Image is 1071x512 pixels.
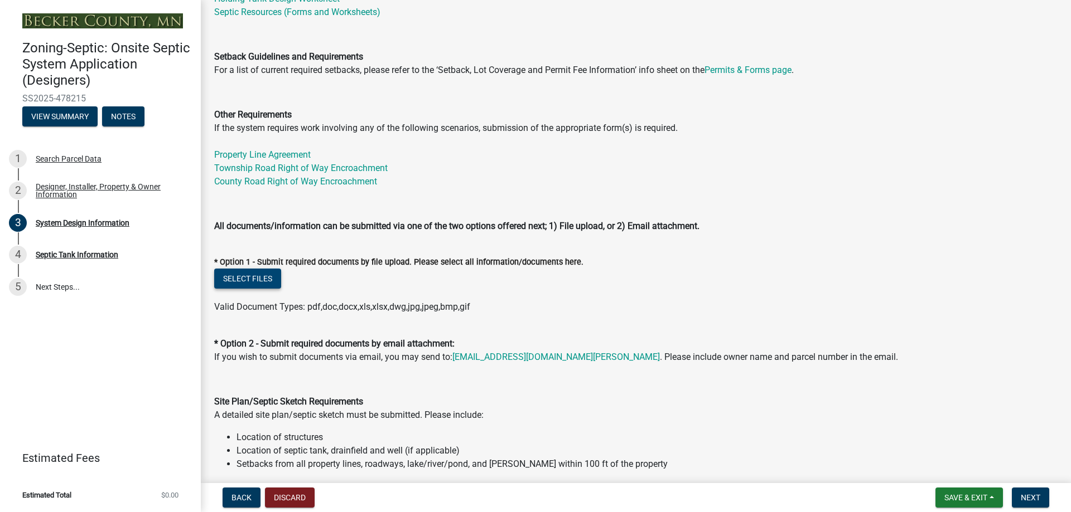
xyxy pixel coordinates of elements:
img: Becker County, Minnesota [22,13,183,28]
a: Property Line Agreement [214,149,311,160]
div: Septic Tank Information [36,251,118,259]
span: Back [231,493,252,502]
span: Valid Document Types: pdf,doc,docx,xls,xlsx,dwg,jpg,jpeg,bmp,gif [214,301,470,312]
button: View Summary [22,106,98,126]
wm-modal-confirm: Notes [102,113,144,121]
strong: Other Requirements [214,109,292,120]
button: Select files [214,269,281,289]
li: Location of structures [237,431,1058,444]
strong: * Option 2 - Submit required documents by email attachment: [214,338,455,349]
button: Back [223,487,260,508]
a: Estimated Fees [9,447,183,469]
a: Septic Resources (Forms and Worksheets) [214,7,380,17]
wm-modal-confirm: Summary [22,113,98,121]
button: Discard [265,487,315,508]
li: Location of septic tank, drainfield and well (if applicable) [237,444,1058,457]
div: Designer, Installer, Property & Owner Information [36,183,183,198]
button: Next [1012,487,1049,508]
strong: All documents/information can be submitted via one of the two options offered next; 1) File uploa... [214,221,699,231]
strong: Setback Guidelines and Requirements [214,51,363,62]
p: A detailed site plan/septic sketch must be submitted. Please include: [214,395,1058,422]
h4: Zoning-Septic: Onsite Septic System Application (Designers) [22,40,192,88]
span: Save & Exit [944,493,987,502]
p: If you wish to submit documents via email, you may send to: . Please include owner name and parce... [214,324,1058,364]
div: System Design Information [36,219,129,227]
a: Permits & Forms page [705,65,792,75]
a: [EMAIL_ADDRESS][DOMAIN_NAME][PERSON_NAME] [452,352,660,362]
div: 2 [9,182,27,199]
div: 5 [9,278,27,296]
div: 1 [9,150,27,168]
span: SS2025-478215 [22,93,178,104]
button: Save & Exit [935,487,1003,508]
span: Estimated Total [22,491,71,499]
p: For a list of current required setbacks, please refer to the ‘Setback, Lot Coverage and Permit Fe... [214,50,1058,77]
label: * Option 1 - Submit required documents by file upload. Please select all information/documents here. [214,259,583,266]
div: 4 [9,246,27,264]
a: Township Road Right of Way Encroachment [214,163,388,173]
span: Next [1021,493,1040,502]
button: Notes [102,106,144,126]
div: 3 [9,214,27,232]
li: Setbacks from all property lines, roadways, lake/river/pond, and [PERSON_NAME] within 100 ft of t... [237,457,1058,471]
span: $0.00 [161,491,178,499]
strong: Site Plan/Septic Sketch Requirements [214,396,363,407]
div: Search Parcel Data [36,155,102,163]
p: If the system requires work involving any of the following scenarios, submission of the appropria... [214,108,1058,188]
a: County Road Right of Way Encroachment [214,176,377,187]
